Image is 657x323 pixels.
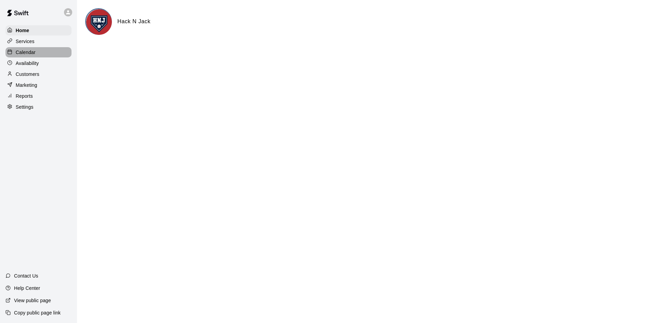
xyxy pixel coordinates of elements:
a: Reports [5,91,72,101]
img: Hack N Jack logo [86,9,112,35]
p: Calendar [16,49,36,56]
a: Services [5,36,72,46]
p: Marketing [16,82,37,89]
a: Customers [5,69,72,79]
a: Availability [5,58,72,68]
p: Help Center [14,285,40,292]
p: Home [16,27,29,34]
h6: Hack N Jack [117,17,151,26]
p: Availability [16,60,39,67]
p: Customers [16,71,39,78]
p: View public page [14,297,51,304]
a: Home [5,25,72,36]
a: Marketing [5,80,72,90]
p: Settings [16,104,34,110]
p: Reports [16,93,33,99]
p: Services [16,38,35,45]
a: Settings [5,102,72,112]
a: Calendar [5,47,72,57]
p: Contact Us [14,272,38,279]
p: Copy public page link [14,309,61,316]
